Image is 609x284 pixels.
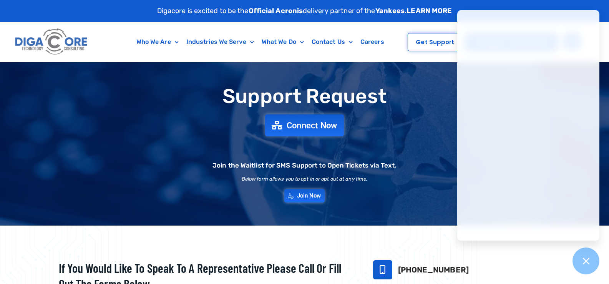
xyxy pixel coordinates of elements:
[258,33,308,51] a: What We Do
[357,33,388,51] a: Careers
[308,33,357,51] a: Contact Us
[287,121,337,130] span: Connect Now
[13,26,90,58] img: Digacore logo 1
[398,265,469,274] a: [PHONE_NUMBER]
[284,189,325,203] a: Join Now
[373,260,392,279] a: 732-646-5725
[157,6,452,16] p: Digacore is excited to be the delivery partner of the .
[457,10,599,241] iframe: Chatgenie Messenger
[183,33,258,51] a: Industries We Serve
[40,85,570,107] h1: Support Request
[212,162,397,169] h2: Join the Waitlist for SMS Support to Open Tickets via Text.
[265,114,344,136] a: Connect Now
[407,7,452,15] a: LEARN MORE
[297,193,321,199] span: Join Now
[133,33,183,51] a: Who We Are
[122,33,399,51] nav: Menu
[249,7,303,15] strong: Official Acronis
[375,7,405,15] strong: Yankees
[408,33,462,51] a: Get Support
[416,39,454,45] span: Get Support
[242,176,368,181] h2: Below form allows you to opt in or opt out at any time.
